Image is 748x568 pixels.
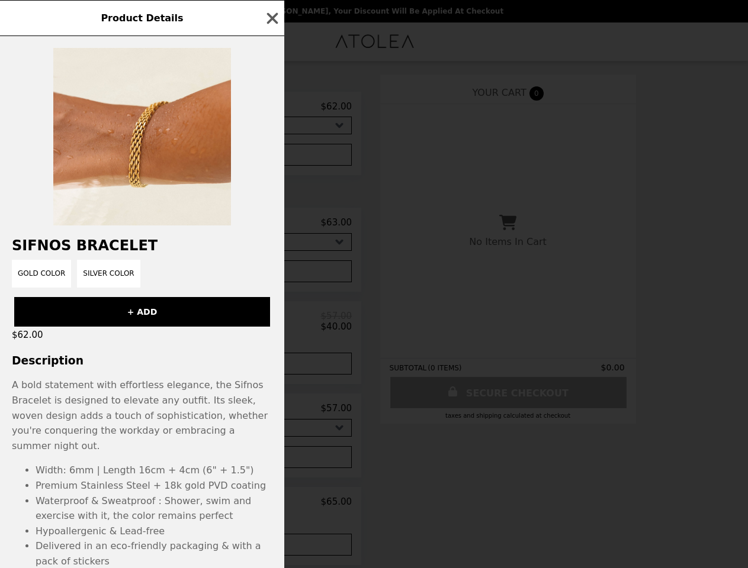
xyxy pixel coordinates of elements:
[36,493,272,524] li: Waterproof & Sweatproof : Shower, swim and exercise with it, the color remains perfect
[14,297,270,327] button: + ADD
[77,260,140,288] button: Silver Color
[36,478,272,493] li: Premium Stainless Steel + 18k gold PVD coating
[36,463,272,478] li: Width: 6mm | Length 16cm + 4cm (6" + 1.5")
[36,524,272,539] li: Hypoallergenic & Lead-free
[53,48,231,225] img: Gold Color
[12,260,71,288] button: Gold Color
[12,377,272,453] p: A bold statement with effortless elegance, the Sifnos Bracelet is designed to elevate any outfit....
[101,12,183,24] span: Product Details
